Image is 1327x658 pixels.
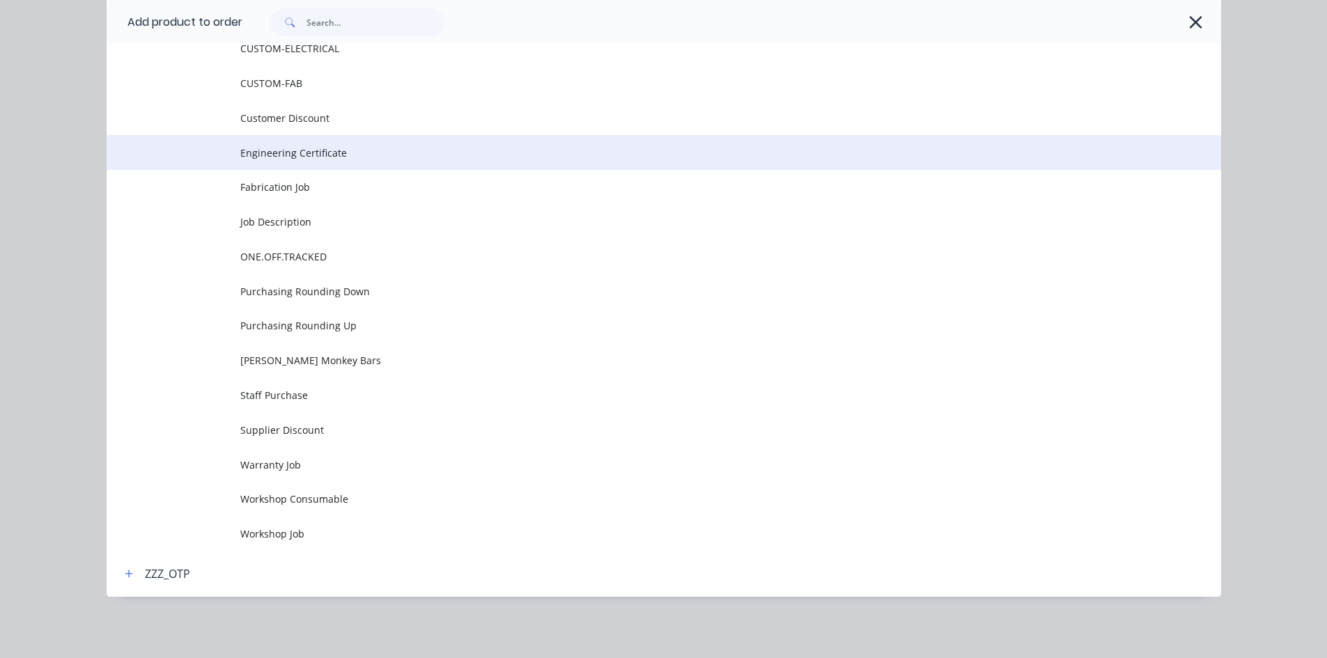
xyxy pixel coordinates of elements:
div: ZZZ_OTP [145,565,190,582]
span: Supplier Discount [240,423,1025,437]
span: [PERSON_NAME] Monkey Bars [240,353,1025,368]
span: Workshop Job [240,526,1025,541]
span: ONE.OFF.TRACKED [240,249,1025,264]
span: Warranty Job [240,457,1025,472]
span: Staff Purchase [240,388,1025,402]
span: Fabrication Job [240,180,1025,194]
span: Engineering Certificate [240,146,1025,160]
span: Purchasing Rounding Down [240,284,1025,299]
input: Search... [306,8,444,36]
span: CUSTOM-FAB [240,76,1025,91]
span: Job Description [240,214,1025,229]
span: Customer Discount [240,111,1025,125]
span: Purchasing Rounding Up [240,318,1025,333]
span: CUSTOM-ELECTRICAL [240,41,1025,56]
span: Workshop Consumable [240,492,1025,506]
